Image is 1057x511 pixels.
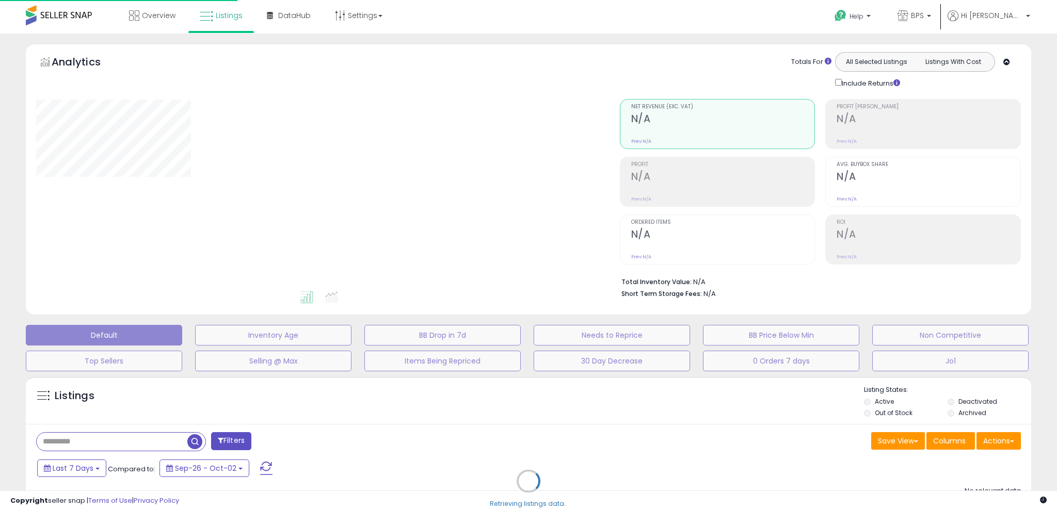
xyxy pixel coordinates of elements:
h2: N/A [631,171,815,185]
strong: Copyright [10,496,48,505]
span: Avg. Buybox Share [837,162,1020,168]
div: Totals For [791,57,831,67]
a: Hi [PERSON_NAME] [948,10,1030,34]
div: Include Returns [827,77,912,89]
small: Prev: N/A [631,254,651,260]
span: Profit [631,162,815,168]
small: Prev: N/A [837,138,857,144]
span: Listings [216,10,243,21]
small: Prev: N/A [837,254,857,260]
span: BPS [911,10,924,21]
span: ROI [837,220,1020,225]
div: seller snap | | [10,496,179,506]
i: Get Help [834,9,847,22]
button: All Selected Listings [838,55,915,69]
span: N/A [703,289,716,299]
h5: Analytics [52,55,121,72]
button: Inventory Age [195,325,351,345]
button: BB Drop in 7d [364,325,521,345]
span: Net Revenue (Exc. VAT) [631,104,815,110]
small: Prev: N/A [631,196,651,202]
span: Help [850,12,863,21]
h2: N/A [837,228,1020,242]
li: N/A [621,275,1014,287]
span: Hi [PERSON_NAME] [961,10,1023,21]
button: Needs to Reprice [534,325,690,345]
button: 30 Day Decrease [534,351,690,371]
button: Default [26,325,182,345]
button: 0 Orders 7 days [703,351,859,371]
small: Prev: N/A [631,138,651,144]
button: Top Sellers [26,351,182,371]
span: Ordered Items [631,220,815,225]
span: DataHub [278,10,311,21]
button: Selling @ Max [195,351,351,371]
button: Non Competitive [872,325,1029,345]
b: Short Term Storage Fees: [621,289,702,298]
span: Overview [142,10,175,21]
h2: N/A [631,228,815,242]
a: Help [826,2,881,34]
button: Items Being Repriced [364,351,521,371]
h2: N/A [837,171,1020,185]
button: BB Price Below Min [703,325,859,345]
h2: N/A [837,113,1020,127]
b: Total Inventory Value: [621,277,692,286]
button: Listings With Cost [915,55,991,69]
small: Prev: N/A [837,196,857,202]
button: Jo1 [872,351,1029,371]
span: Profit [PERSON_NAME] [837,104,1020,110]
div: Retrieving listings data.. [490,499,567,508]
h2: N/A [631,113,815,127]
